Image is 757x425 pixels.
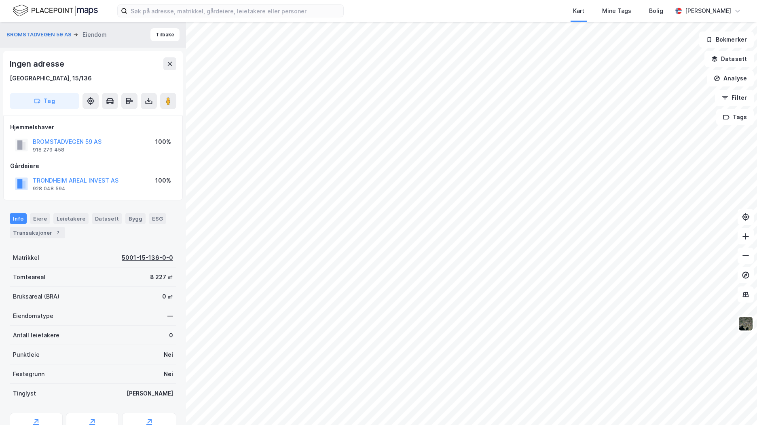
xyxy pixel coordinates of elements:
button: Tags [716,109,754,125]
div: 7 [54,229,62,237]
button: BROMSTADVEGEN 59 AS [6,31,73,39]
div: Gårdeiere [10,161,176,171]
div: Hjemmelshaver [10,122,176,132]
div: 8 227 ㎡ [150,272,173,282]
div: Ingen adresse [10,57,66,70]
div: Matrikkel [13,253,39,263]
div: Leietakere [53,213,89,224]
div: 0 ㎡ [162,292,173,301]
div: Info [10,213,27,224]
div: Tomteareal [13,272,45,282]
div: Punktleie [13,350,40,360]
div: ESG [149,213,166,224]
div: Bygg [125,213,146,224]
div: Tinglyst [13,389,36,398]
div: Bolig [649,6,663,16]
div: 918 279 458 [33,147,64,153]
div: 100% [155,176,171,185]
div: Festegrunn [13,369,44,379]
div: [PERSON_NAME] [127,389,173,398]
div: Nei [164,369,173,379]
div: 5001-15-136-0-0 [122,253,173,263]
img: 9k= [738,316,753,331]
button: Datasett [704,51,754,67]
div: 928 048 594 [33,185,66,192]
img: logo.f888ab2527a4732fd821a326f86c7f29.svg [13,4,98,18]
div: Kart [573,6,584,16]
div: Bruksareal (BRA) [13,292,59,301]
div: Eiendomstype [13,311,53,321]
div: 100% [155,137,171,147]
div: Datasett [92,213,122,224]
div: Eiendom [82,30,107,40]
div: 0 [169,330,173,340]
iframe: Chat Widget [717,386,757,425]
button: Bokmerker [699,32,754,48]
button: Tag [10,93,79,109]
div: Transaksjoner [10,227,65,238]
button: Tilbake [150,28,180,41]
div: [PERSON_NAME] [685,6,731,16]
div: [GEOGRAPHIC_DATA], 15/136 [10,74,92,83]
button: Filter [715,90,754,106]
div: Eiere [30,213,50,224]
div: Kontrollprogram for chat [717,386,757,425]
div: Nei [164,350,173,360]
button: Analyse [707,70,754,86]
input: Søk på adresse, matrikkel, gårdeiere, leietakere eller personer [127,5,343,17]
div: Antall leietakere [13,330,59,340]
div: — [167,311,173,321]
div: Mine Tags [602,6,631,16]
